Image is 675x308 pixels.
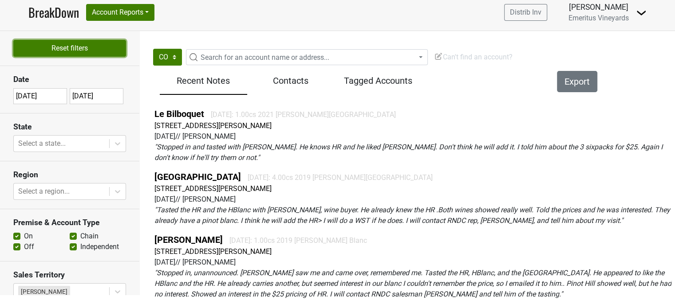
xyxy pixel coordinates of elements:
img: Edit [434,52,443,61]
span: Emeritus Vineyards [568,14,629,22]
label: Chain [80,231,99,242]
h5: Recent Notes [164,75,243,86]
a: [STREET_ADDRESS][PERSON_NAME] [154,121,272,130]
h5: Tagged Accounts [339,75,418,86]
h3: Region [13,170,126,179]
button: Account Reports [86,4,154,21]
input: YYYY-MM-DD [13,88,67,104]
span: Search for an account name or address... [201,53,329,62]
h3: Date [13,75,126,84]
a: BreakDown [28,3,79,22]
a: Le Bilboquet [154,109,204,119]
em: " Stopped in, unannounced. [PERSON_NAME] saw me and came over, remembered me. Tasted the HR, HBla... [154,269,671,298]
div: [DATE] // [PERSON_NAME] [154,194,671,205]
a: Distrib Inv [504,4,547,21]
label: On [24,231,33,242]
label: Independent [80,242,119,252]
h5: Contacts [252,75,330,86]
div: [DATE] // [PERSON_NAME] [154,257,671,268]
h3: State [13,122,126,132]
a: [PERSON_NAME] [154,234,223,245]
img: Dropdown Menu [636,8,647,18]
button: Export [557,71,597,92]
span: [DATE]: 4.00cs 2019 [PERSON_NAME][GEOGRAPHIC_DATA] [248,173,433,182]
em: " Tasted the HR and the HBlanc with [PERSON_NAME], wine buyer. He already knew the HR .Both wines... [154,206,670,225]
em: " Stopped in and tasted with [PERSON_NAME]. He knows HR and he liked [PERSON_NAME]. Don't think h... [154,143,663,162]
label: Off [24,242,34,252]
div: [DATE] // [PERSON_NAME] [154,131,671,142]
h3: Sales Territory [13,270,126,280]
button: Reset filters [13,40,126,57]
div: [PERSON_NAME] [568,1,629,13]
div: [PERSON_NAME] [18,286,70,297]
h3: Premise & Account Type [13,218,126,227]
a: [GEOGRAPHIC_DATA] [154,172,241,182]
span: Can't find an account? [434,53,513,61]
a: [STREET_ADDRESS][PERSON_NAME] [154,184,272,193]
input: YYYY-MM-DD [70,88,123,104]
a: [STREET_ADDRESS][PERSON_NAME] [154,247,272,256]
span: [DATE]: 1.00cs 2021 [PERSON_NAME][GEOGRAPHIC_DATA] [211,110,396,119]
span: [DATE]: 1.00cs 2019 [PERSON_NAME] Blanc [229,236,367,245]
